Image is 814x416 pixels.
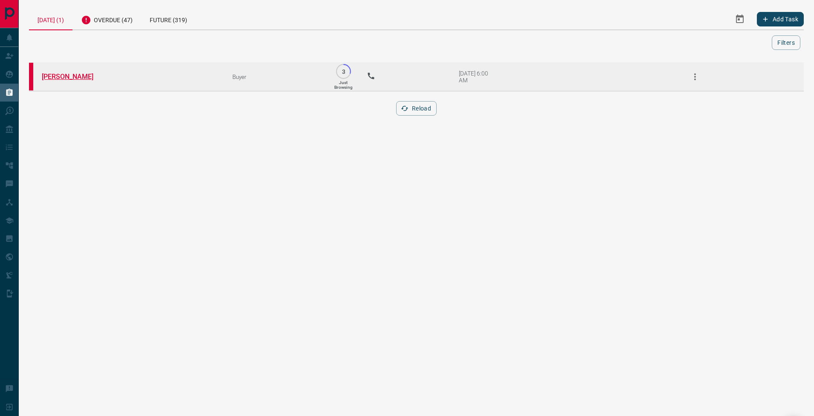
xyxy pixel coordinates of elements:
[340,68,347,75] p: 3
[29,63,33,90] div: property.ca
[232,73,320,80] div: Buyer
[29,9,72,30] div: [DATE] (1)
[730,9,750,29] button: Select Date Range
[757,12,804,26] button: Add Task
[42,73,106,81] a: [PERSON_NAME]
[772,35,800,50] button: Filters
[141,9,196,29] div: Future (319)
[72,9,141,29] div: Overdue (47)
[334,80,353,90] p: Just Browsing
[459,70,495,84] div: [DATE] 6:00 AM
[396,101,437,116] button: Reload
